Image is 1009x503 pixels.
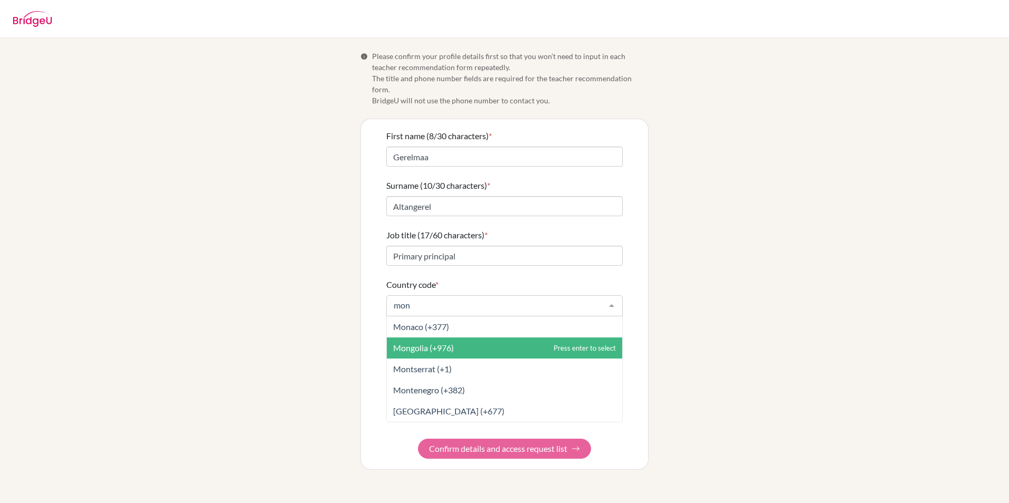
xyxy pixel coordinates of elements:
[386,179,490,192] label: Surname (10/30 characters)
[386,130,492,142] label: First name (8/30 characters)
[386,246,623,266] input: Enter your job title
[360,53,368,60] span: Info
[13,11,52,27] img: BridgeU logo
[391,300,601,311] input: Select a code
[393,364,452,374] span: Montserrat (+1)
[393,385,465,395] span: Montenegro (+382)
[393,322,449,332] span: Monaco (+377)
[393,406,505,416] span: [GEOGRAPHIC_DATA] (+677)
[386,147,623,167] input: Enter your first name
[372,51,649,106] span: Please confirm your profile details first so that you won’t need to input in each teacher recomme...
[393,343,454,353] span: Mongolia (+976)
[386,196,623,216] input: Enter your surname
[386,278,439,291] label: Country code
[386,229,488,241] label: Job title (17/60 characters)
